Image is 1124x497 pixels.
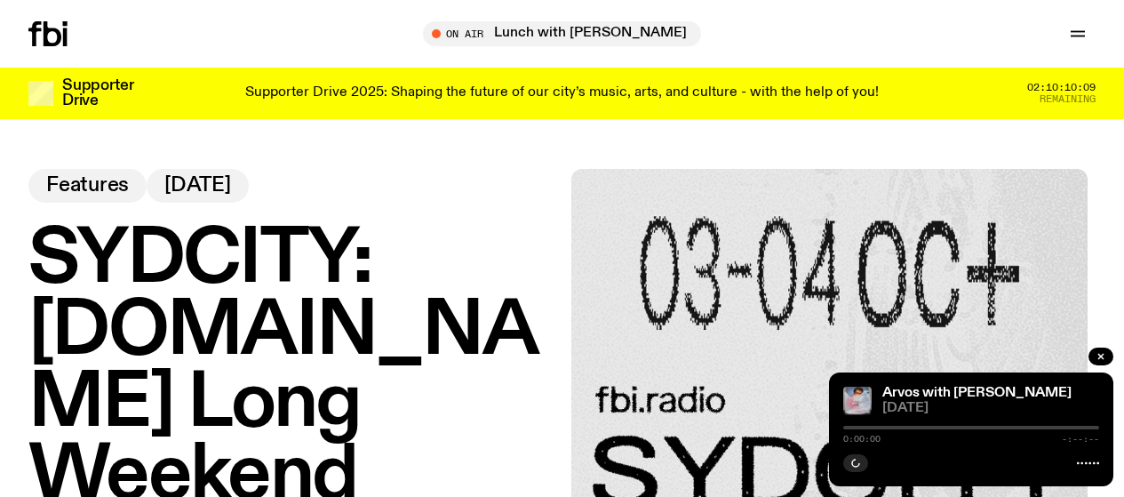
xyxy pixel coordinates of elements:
button: On AirLunch with [PERSON_NAME] [423,21,701,46]
span: Remaining [1040,94,1096,104]
span: [DATE] [164,176,231,196]
span: Features [46,176,129,196]
span: 0:00:00 [843,435,881,444]
span: -:--:-- [1062,435,1099,444]
a: Arvos with [PERSON_NAME] [882,386,1072,400]
span: 02:10:10:09 [1027,83,1096,92]
p: Supporter Drive 2025: Shaping the future of our city’s music, arts, and culture - with the help o... [245,85,879,101]
span: [DATE] [882,402,1099,415]
h3: Supporter Drive [62,78,133,108]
